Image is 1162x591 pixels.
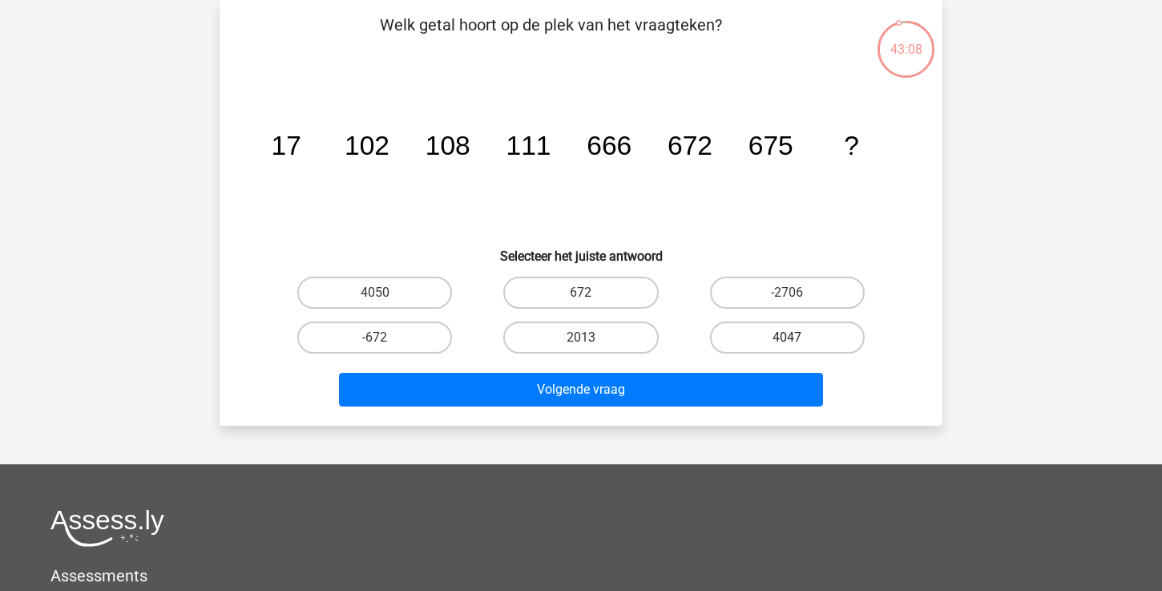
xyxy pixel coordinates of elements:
tspan: 666 [587,131,631,160]
tspan: 17 [272,131,301,160]
label: 672 [503,277,658,309]
button: Volgende vraag [339,373,824,407]
p: Welk getal hoort op de plek van het vraagteken? [245,13,857,61]
tspan: ? [844,131,859,160]
label: 2013 [503,322,658,354]
tspan: 111 [506,131,551,160]
tspan: 672 [668,131,712,160]
label: -672 [297,322,452,354]
label: -2706 [710,277,865,309]
tspan: 102 [345,131,389,160]
label: 4047 [710,322,865,354]
tspan: 675 [748,131,793,160]
h6: Selecteer het juiste antwoord [245,236,917,264]
img: Assessly logo [50,509,164,547]
div: 43:08 [876,19,936,59]
label: 4050 [297,277,452,309]
h5: Assessments [50,566,1112,585]
tspan: 108 [426,131,470,160]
